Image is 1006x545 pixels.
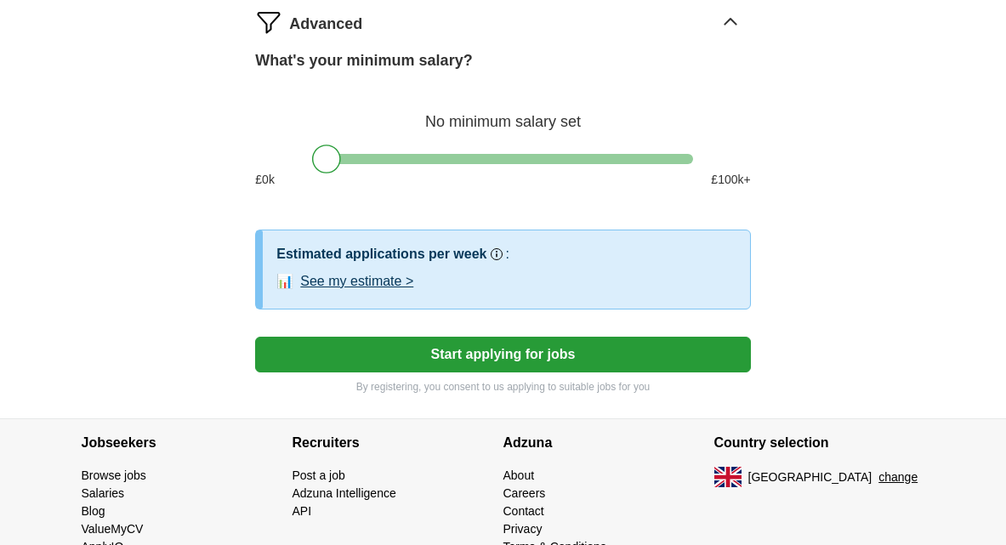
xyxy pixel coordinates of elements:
p: By registering, you consent to us applying to suitable jobs for you [255,379,750,395]
h3: Estimated applications per week [276,244,486,264]
span: [GEOGRAPHIC_DATA] [748,468,872,486]
span: £ 0 k [255,171,275,189]
button: See my estimate > [300,271,413,292]
a: Browse jobs [82,468,146,482]
h3: : [506,244,509,264]
a: Adzuna Intelligence [293,486,396,500]
a: API [293,504,312,518]
a: Privacy [503,522,543,536]
label: What's your minimum salary? [255,49,472,72]
h4: Country selection [714,419,925,467]
div: No minimum salary set [255,93,750,133]
span: £ 100 k+ [711,171,750,189]
button: change [878,468,918,486]
a: About [503,468,535,482]
a: Careers [503,486,546,500]
img: UK flag [714,467,742,487]
a: Blog [82,504,105,518]
a: Salaries [82,486,125,500]
span: Advanced [289,13,362,36]
span: 📊 [276,271,293,292]
button: Start applying for jobs [255,337,750,372]
a: ValueMyCV [82,522,144,536]
a: Post a job [293,468,345,482]
a: Contact [503,504,544,518]
img: filter [255,9,282,36]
